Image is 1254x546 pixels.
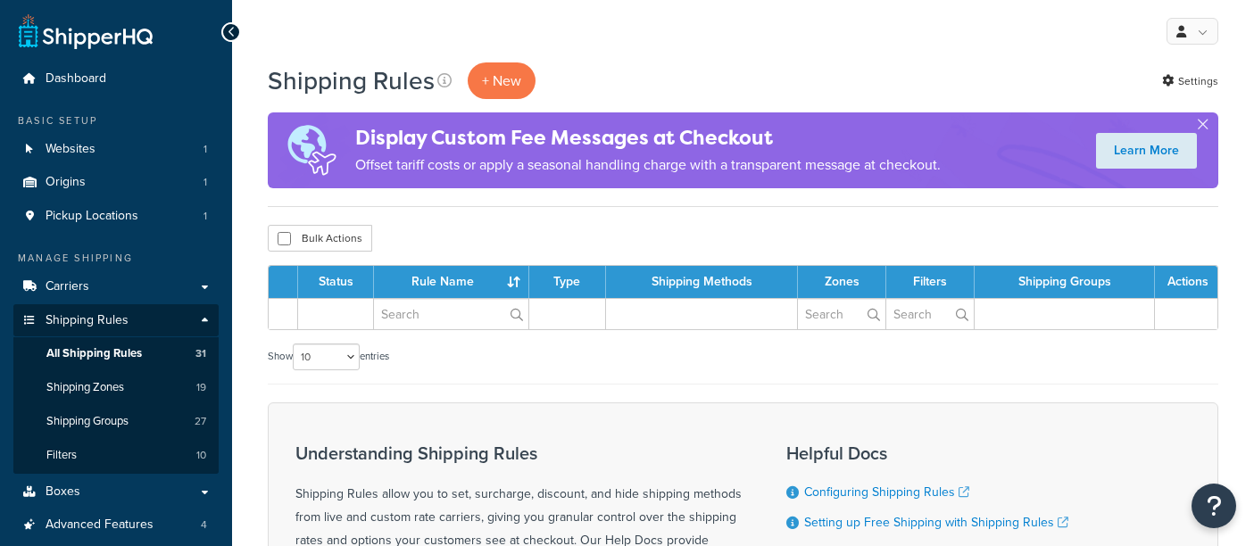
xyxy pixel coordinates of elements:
li: Advanced Features [13,509,219,542]
a: ShipperHQ Home [19,13,153,49]
a: Boxes [13,476,219,509]
label: Show entries [268,343,389,370]
li: Filters [13,439,219,472]
span: Websites [46,142,96,157]
span: Boxes [46,484,80,500]
a: Origins 1 [13,166,219,199]
a: Pickup Locations 1 [13,200,219,233]
span: All Shipping Rules [46,346,142,361]
p: Offset tariff costs or apply a seasonal handling charge with a transparent message at checkout. [355,153,941,178]
span: 1 [203,209,207,224]
li: Shipping Zones [13,371,219,404]
a: Settings [1162,69,1218,94]
li: Origins [13,166,219,199]
button: Open Resource Center [1192,484,1236,528]
span: Shipping Zones [46,380,124,395]
h4: Display Custom Fee Messages at Checkout [355,123,941,153]
h1: Shipping Rules [268,63,435,98]
div: Manage Shipping [13,251,219,266]
span: Advanced Features [46,517,154,533]
a: Advanced Features 4 [13,509,219,542]
a: Shipping Zones 19 [13,371,219,404]
select: Showentries [293,343,360,370]
span: 1 [203,175,207,190]
li: Shipping Groups [13,405,219,438]
span: Pickup Locations [46,209,138,224]
span: Dashboard [46,71,106,87]
th: Zones [798,266,886,298]
li: Pickup Locations [13,200,219,233]
h3: Understanding Shipping Rules [295,443,742,463]
span: 1 [203,142,207,157]
th: Shipping Groups [975,266,1155,298]
a: Websites 1 [13,133,219,166]
a: Setting up Free Shipping with Shipping Rules [804,513,1068,532]
a: Shipping Rules [13,304,219,337]
span: 27 [195,414,206,429]
input: Search [374,299,528,329]
a: Configuring Shipping Rules [804,483,969,501]
li: Shipping Rules [13,304,219,474]
a: Carriers [13,270,219,303]
p: + New [468,62,536,99]
th: Rule Name [374,266,529,298]
span: Filters [46,448,77,463]
div: Basic Setup [13,113,219,128]
span: Origins [46,175,86,190]
input: Search [886,299,974,329]
span: 19 [196,380,206,395]
h3: Helpful Docs [786,443,1079,463]
a: Filters 10 [13,439,219,472]
th: Filters [886,266,975,298]
a: Learn More [1096,133,1197,169]
button: Bulk Actions [268,225,372,252]
th: Status [298,266,374,298]
span: 4 [201,517,207,533]
span: Shipping Groups [46,414,129,429]
span: Shipping Rules [46,313,129,328]
a: All Shipping Rules 31 [13,337,219,370]
li: Websites [13,133,219,166]
a: Shipping Groups 27 [13,405,219,438]
input: Search [798,299,885,329]
a: Dashboard [13,62,219,95]
span: 31 [195,346,206,361]
li: All Shipping Rules [13,337,219,370]
span: Carriers [46,279,89,294]
th: Type [529,266,606,298]
span: 10 [196,448,206,463]
th: Actions [1155,266,1217,298]
img: duties-banner-06bc72dcb5fe05cb3f9472aba00be2ae8eb53ab6f0d8bb03d382ba314ac3c341.png [268,112,355,188]
th: Shipping Methods [606,266,799,298]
